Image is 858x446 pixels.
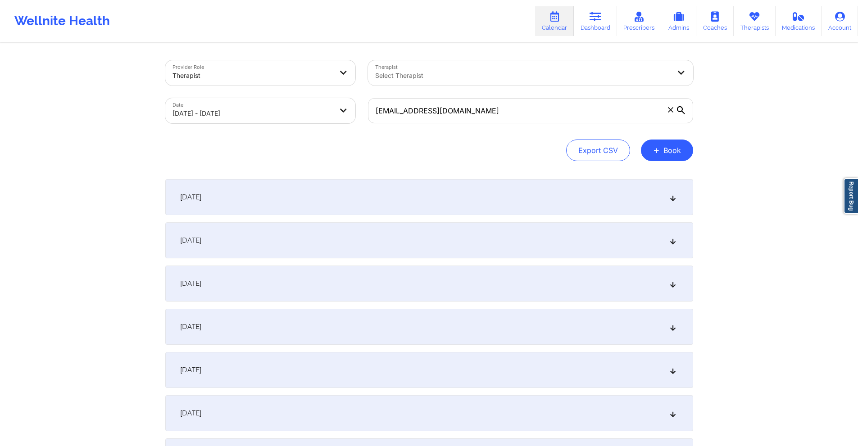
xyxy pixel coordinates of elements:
span: [DATE] [180,193,201,202]
button: Export CSV [566,140,630,161]
a: Admins [661,6,696,36]
span: [DATE] [180,279,201,288]
span: [DATE] [180,409,201,418]
a: Calendar [535,6,574,36]
div: [DATE] - [DATE] [173,104,333,123]
span: + [653,148,660,153]
a: Prescribers [617,6,662,36]
span: [DATE] [180,365,201,374]
span: [DATE] [180,322,201,331]
input: Search by patient email [368,98,693,123]
a: Report Bug [844,178,858,214]
a: Account [822,6,858,36]
button: +Book [641,140,693,161]
div: Therapist [173,66,333,86]
a: Medications [776,6,822,36]
a: Coaches [696,6,734,36]
a: Therapists [734,6,776,36]
span: [DATE] [180,236,201,245]
a: Dashboard [574,6,617,36]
